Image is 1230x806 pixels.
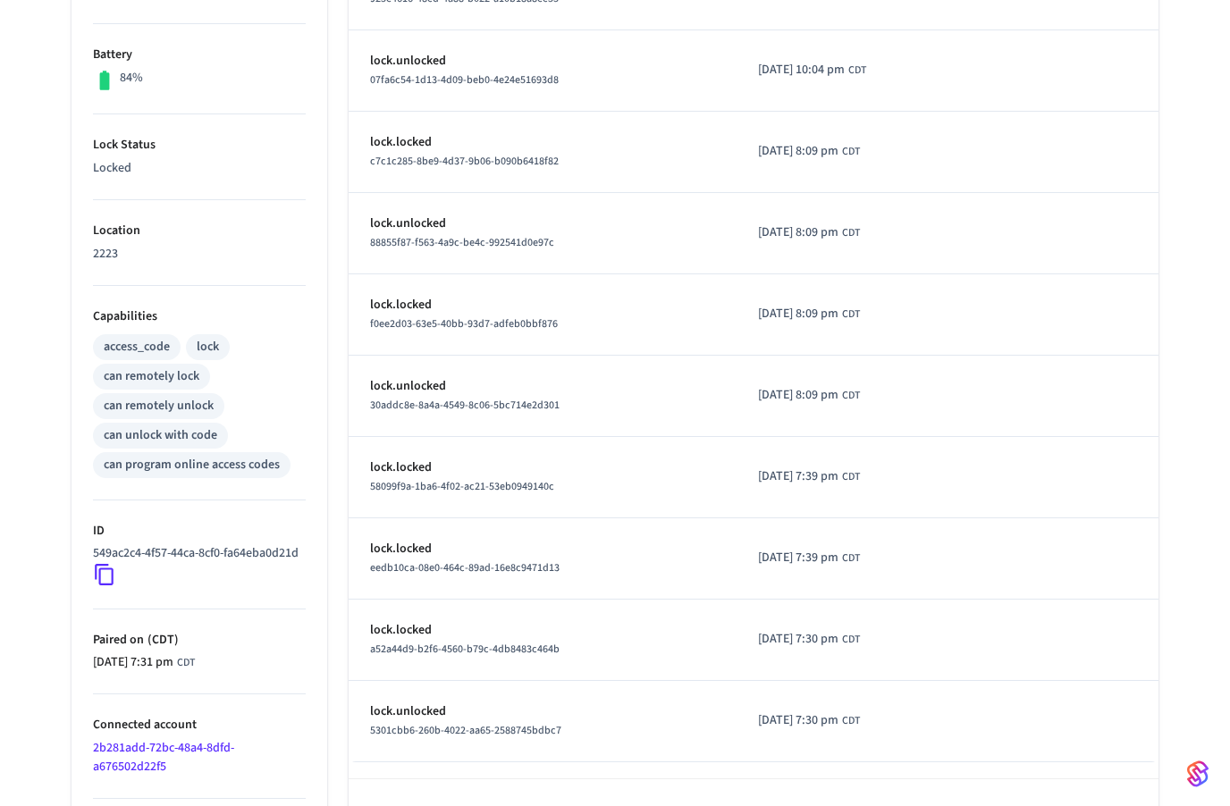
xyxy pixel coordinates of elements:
div: America/Chicago [758,223,860,242]
span: CDT [848,63,866,79]
a: 2b281add-72bc-48a4-8dfd-a676502d22f5 [93,739,234,776]
p: lock.locked [370,133,715,152]
p: 84% [120,69,143,88]
span: CDT [842,388,860,404]
span: 58099f9a-1ba6-4f02-ac21-53eb0949140c [370,479,554,494]
p: lock.locked [370,296,715,315]
img: SeamLogoGradient.69752ec5.svg [1187,760,1209,788]
p: lock.unlocked [370,52,715,71]
p: lock.unlocked [370,702,715,721]
span: 07fa6c54-1d13-4d09-beb0-4e24e51693d8 [370,72,559,88]
div: can remotely lock [104,367,199,386]
p: Location [93,222,306,240]
p: Connected account [93,716,306,735]
span: [DATE] 7:39 pm [758,549,838,567]
span: [DATE] 7:39 pm [758,467,838,486]
span: 88855f87-f563-4a9c-be4c-992541d0e97c [370,235,554,250]
div: America/Chicago [758,305,860,323]
p: 549ac2c4-4f57-44ca-8cf0-fa64eba0d21d [93,544,299,563]
span: 5301cbb6-260b-4022-aa65-2588745bdbc7 [370,723,561,738]
div: can program online access codes [104,456,280,474]
div: America/Chicago [758,630,860,649]
span: [DATE] 10:04 pm [758,61,845,80]
span: eedb10ca-08e0-464c-89ad-16e8c9471d13 [370,560,560,575]
span: CDT [842,469,860,485]
span: ( CDT ) [144,631,179,649]
p: lock.unlocked [370,377,715,396]
span: [DATE] 7:30 pm [758,630,838,649]
p: ID [93,522,306,541]
span: [DATE] 8:09 pm [758,142,838,161]
span: c7c1c285-8be9-4d37-9b06-b090b6418f82 [370,154,559,169]
div: lock [197,338,219,357]
p: lock.locked [370,458,715,477]
p: Locked [93,159,306,178]
p: Battery [93,46,306,64]
p: Paired on [93,631,306,650]
div: America/Chicago [758,711,860,730]
div: America/Chicago [758,142,860,161]
span: CDT [842,306,860,323]
span: CDT [842,713,860,729]
span: CDT [177,655,195,671]
div: access_code [104,338,170,357]
p: lock.locked [370,621,715,640]
span: 30addc8e-8a4a-4549-8c06-5bc714e2d301 [370,398,560,413]
p: lock.unlocked [370,214,715,233]
div: can remotely unlock [104,397,214,416]
div: America/Chicago [758,467,860,486]
span: CDT [842,144,860,160]
span: CDT [842,550,860,567]
span: [DATE] 7:30 pm [758,711,838,730]
span: CDT [842,632,860,648]
p: Capabilities [93,307,306,326]
span: a52a44d9-b2f6-4560-b79c-4db8483c464b [370,642,560,657]
span: CDT [842,225,860,241]
p: 2223 [93,245,306,264]
span: [DATE] 7:31 pm [93,653,173,672]
p: lock.locked [370,540,715,558]
span: f0ee2d03-63e5-40bb-93d7-adfeb0bbf876 [370,316,558,332]
p: Lock Status [93,136,306,155]
div: America/Chicago [758,386,860,405]
span: [DATE] 8:09 pm [758,223,838,242]
span: [DATE] 8:09 pm [758,305,838,323]
div: America/Chicago [93,653,195,672]
div: can unlock with code [104,426,217,445]
div: America/Chicago [758,61,866,80]
span: [DATE] 8:09 pm [758,386,838,405]
div: America/Chicago [758,549,860,567]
